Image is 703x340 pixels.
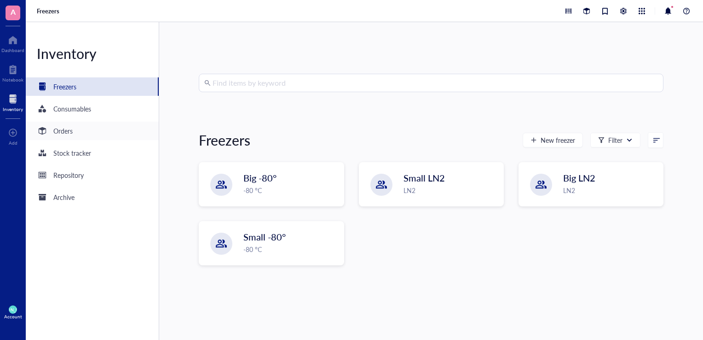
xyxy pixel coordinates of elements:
button: New freezer [523,133,583,147]
div: Filter [608,135,622,145]
div: Freezers [199,131,250,149]
div: LN2 [403,185,498,195]
span: New freezer [541,136,575,144]
a: Notebook [2,62,23,82]
div: Freezers [53,82,76,92]
div: Notebook [2,77,23,82]
div: Orders [53,126,73,136]
span: Small -80° [243,230,286,243]
span: Small LN2 [403,171,445,184]
a: Consumables [26,100,159,118]
span: A [11,6,16,18]
a: Freezers [37,7,61,15]
span: Big LN2 [563,171,595,184]
a: Freezers [26,77,159,96]
div: -80 °C [243,185,338,195]
a: Archive [26,188,159,206]
a: Dashboard [1,33,24,53]
a: Stock tracker [26,144,159,162]
a: Orders [26,122,159,140]
div: Consumables [53,104,91,114]
div: Add [9,140,17,146]
div: Account [4,314,22,319]
div: Stock tracker [53,148,91,158]
div: -80 °C [243,244,338,254]
div: Dashboard [1,47,24,53]
span: Big -80° [243,171,277,184]
div: Repository [53,170,84,180]
div: Archive [53,192,75,202]
div: LN2 [563,185,657,195]
div: Inventory [26,44,159,63]
a: Inventory [3,92,23,112]
div: Inventory [3,106,23,112]
a: Repository [26,166,159,184]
